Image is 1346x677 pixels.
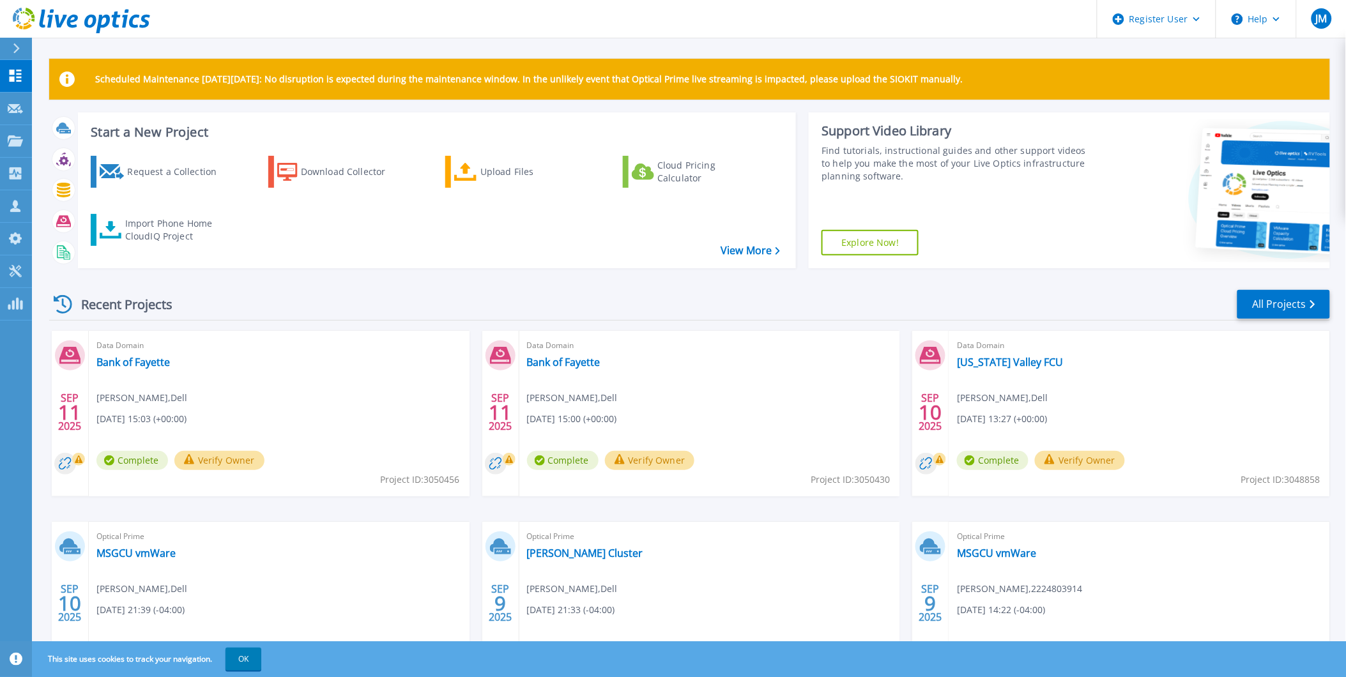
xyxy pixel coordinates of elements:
a: Upload Files [445,156,588,188]
a: Request a Collection [91,156,233,188]
div: Download Collector [301,159,403,185]
span: 10 [58,598,81,609]
span: [DATE] 21:39 (-04:00) [96,603,185,617]
span: 11 [489,407,512,418]
div: Request a Collection [127,159,229,185]
span: 9 [494,598,506,609]
div: Find tutorials, instructional guides and other support videos to help you make the most of your L... [822,144,1089,183]
div: Recent Projects [49,289,190,320]
span: [PERSON_NAME] , Dell [527,582,618,596]
span: 10 [919,407,942,418]
span: Data Domain [96,338,462,353]
a: Bank of Fayette [96,356,170,369]
a: Cloud Pricing Calculator [623,156,765,188]
span: [PERSON_NAME] , Dell [527,391,618,405]
span: Data Domain [527,338,892,353]
button: OK [226,648,261,671]
a: Download Collector [268,156,411,188]
a: Bank of Fayette [527,356,600,369]
span: Optical Prime [527,529,892,544]
span: Complete [957,451,1029,470]
h3: Start a New Project [91,125,780,139]
span: [PERSON_NAME] , Dell [957,391,1048,405]
span: Optical Prime [957,529,1322,544]
span: 11 [58,407,81,418]
a: View More [721,245,780,257]
button: Verify Owner [174,451,264,470]
span: 9 [925,598,937,609]
a: [US_STATE] Valley FCU [957,356,1063,369]
span: Optical Prime [96,529,462,544]
span: Project ID: 3050430 [811,473,890,487]
div: Import Phone Home CloudIQ Project [125,217,225,243]
p: Scheduled Maintenance [DATE][DATE]: No disruption is expected during the maintenance window. In t... [95,74,963,84]
div: Cloud Pricing Calculator [657,159,760,185]
div: SEP 2025 [919,389,943,436]
span: This site uses cookies to track your navigation. [35,648,261,671]
div: Upload Files [480,159,583,185]
span: Data Domain [957,338,1322,353]
span: [PERSON_NAME] , Dell [96,391,187,405]
span: JM [1315,13,1327,24]
span: [PERSON_NAME] , Dell [96,582,187,596]
span: Project ID: 3048858 [1241,473,1320,487]
div: SEP 2025 [488,580,512,627]
span: [DATE] 21:33 (-04:00) [527,603,615,617]
div: SEP 2025 [57,389,82,436]
button: Verify Owner [605,451,695,470]
a: Explore Now! [822,230,919,255]
a: MSGCU vmWare [96,547,176,559]
a: All Projects [1237,290,1330,319]
span: [PERSON_NAME] , 2224803914 [957,582,1082,596]
div: SEP 2025 [57,580,82,627]
span: Complete [527,451,599,470]
a: [PERSON_NAME] Cluster [527,547,643,559]
span: [DATE] 13:27 (+00:00) [957,412,1047,426]
span: [DATE] 15:03 (+00:00) [96,412,187,426]
span: [DATE] 15:00 (+00:00) [527,412,617,426]
span: Project ID: 3050456 [381,473,460,487]
span: [DATE] 14:22 (-04:00) [957,603,1045,617]
span: Complete [96,451,168,470]
div: Support Video Library [822,123,1089,139]
div: SEP 2025 [919,580,943,627]
div: SEP 2025 [488,389,512,436]
a: MSGCU vmWare [957,547,1036,559]
button: Verify Owner [1035,451,1125,470]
